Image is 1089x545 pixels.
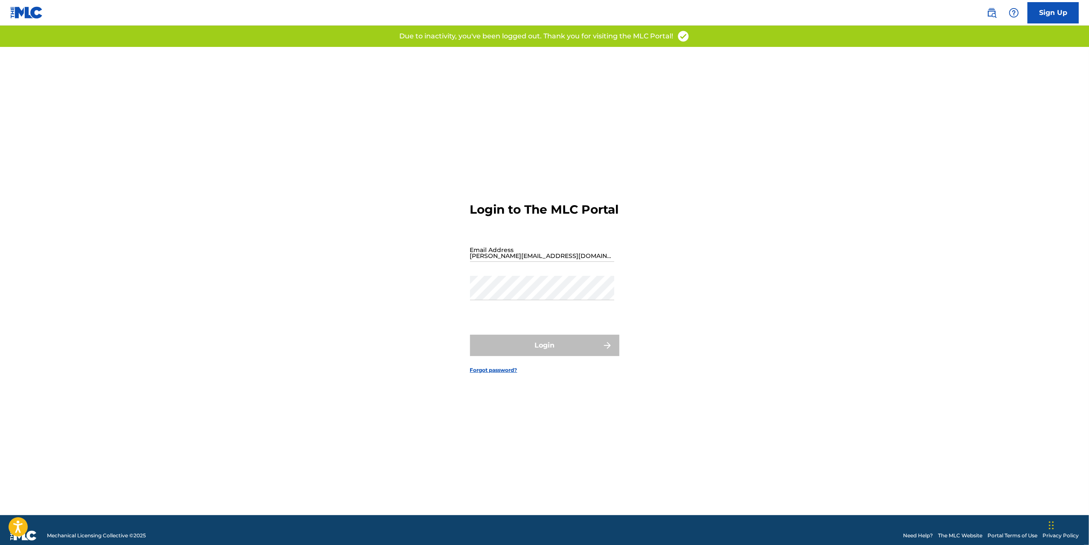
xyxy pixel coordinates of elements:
[1028,2,1079,23] a: Sign Up
[1043,532,1079,539] a: Privacy Policy
[677,30,690,43] img: access
[987,532,1037,539] a: Portal Terms of Use
[903,532,933,539] a: Need Help?
[938,532,982,539] a: The MLC Website
[1049,513,1054,538] div: Drag
[10,6,43,19] img: MLC Logo
[1046,504,1089,545] iframe: Chat Widget
[400,31,674,41] p: Due to inactivity, you've been logged out. Thank you for visiting the MLC Portal!
[983,4,1000,21] a: Public Search
[10,531,37,541] img: logo
[47,532,146,539] span: Mechanical Licensing Collective © 2025
[1005,4,1022,21] div: Help
[987,8,997,18] img: search
[470,202,619,217] h3: Login to The MLC Portal
[1009,8,1019,18] img: help
[470,366,517,374] a: Forgot password?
